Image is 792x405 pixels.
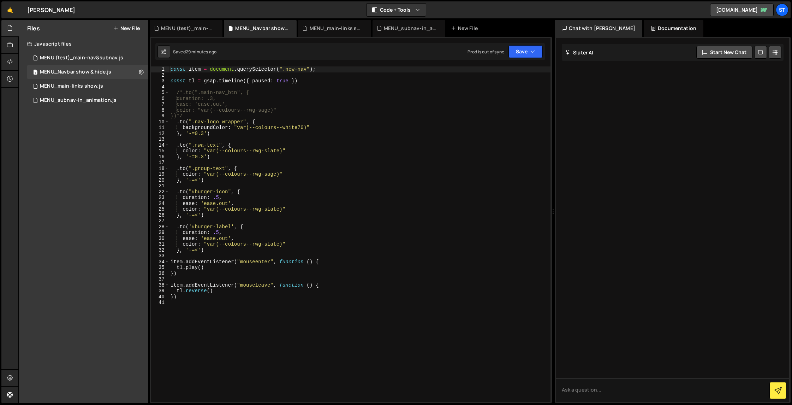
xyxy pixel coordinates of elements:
[151,131,169,137] div: 12
[151,136,169,142] div: 13
[1,1,19,18] a: 🤙
[151,154,169,160] div: 16
[151,113,169,119] div: 9
[27,51,148,65] div: MENU (test)_main-nav&subnav.js
[151,300,169,306] div: 41
[151,96,169,102] div: 6
[151,288,169,294] div: 39
[151,230,169,236] div: 29
[468,49,504,55] div: Prod is out of sync
[151,78,169,84] div: 3
[151,218,169,224] div: 27
[310,25,363,32] div: MENU_main-links show.js
[151,160,169,166] div: 17
[40,83,103,89] div: MENU_main-links show.js
[40,55,123,61] div: MENU (test)_main-nav&subnav.js
[27,93,148,107] div: MENU_subnav-in_animation.js
[151,84,169,90] div: 4
[451,25,481,32] div: New File
[151,201,169,207] div: 24
[27,24,40,32] h2: Files
[367,4,426,16] button: Code + Tools
[113,25,140,31] button: New File
[151,189,169,195] div: 22
[151,171,169,177] div: 19
[151,90,169,96] div: 5
[151,294,169,300] div: 40
[151,101,169,107] div: 7
[508,45,543,58] button: Save
[151,282,169,288] div: 38
[151,224,169,230] div: 28
[151,125,169,131] div: 11
[151,177,169,183] div: 20
[151,195,169,201] div: 23
[186,49,216,55] div: 29 minutes ago
[151,142,169,148] div: 14
[696,46,752,59] button: Start new chat
[27,79,148,93] div: MENU_main-links show.js
[235,25,288,32] div: MENU_Navbar show & hide.js
[151,107,169,113] div: 8
[40,97,117,104] div: MENU_subnav-in_animation.js
[27,65,148,79] div: MENU_Navbar show & hide.js
[151,253,169,259] div: 33
[151,271,169,277] div: 36
[151,119,169,125] div: 10
[151,241,169,247] div: 31
[644,20,703,37] div: Documentation
[173,49,216,55] div: Saved
[384,25,437,32] div: MENU_subnav-in_animation.js
[151,206,169,212] div: 25
[151,166,169,172] div: 18
[151,259,169,265] div: 34
[151,212,169,218] div: 26
[776,4,788,16] a: St
[161,25,214,32] div: MENU (test)_main-nav&subnav.js
[151,183,169,189] div: 21
[40,69,111,75] div: MENU_Navbar show & hide.js
[151,236,169,242] div: 30
[27,6,75,14] div: [PERSON_NAME]
[710,4,774,16] a: [DOMAIN_NAME]
[19,37,148,51] div: Javascript files
[151,72,169,78] div: 2
[151,66,169,72] div: 1
[555,20,642,37] div: Chat with [PERSON_NAME]
[33,70,37,76] span: 1
[151,148,169,154] div: 15
[151,276,169,282] div: 37
[565,49,594,56] h2: Slater AI
[151,265,169,271] div: 35
[151,247,169,253] div: 32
